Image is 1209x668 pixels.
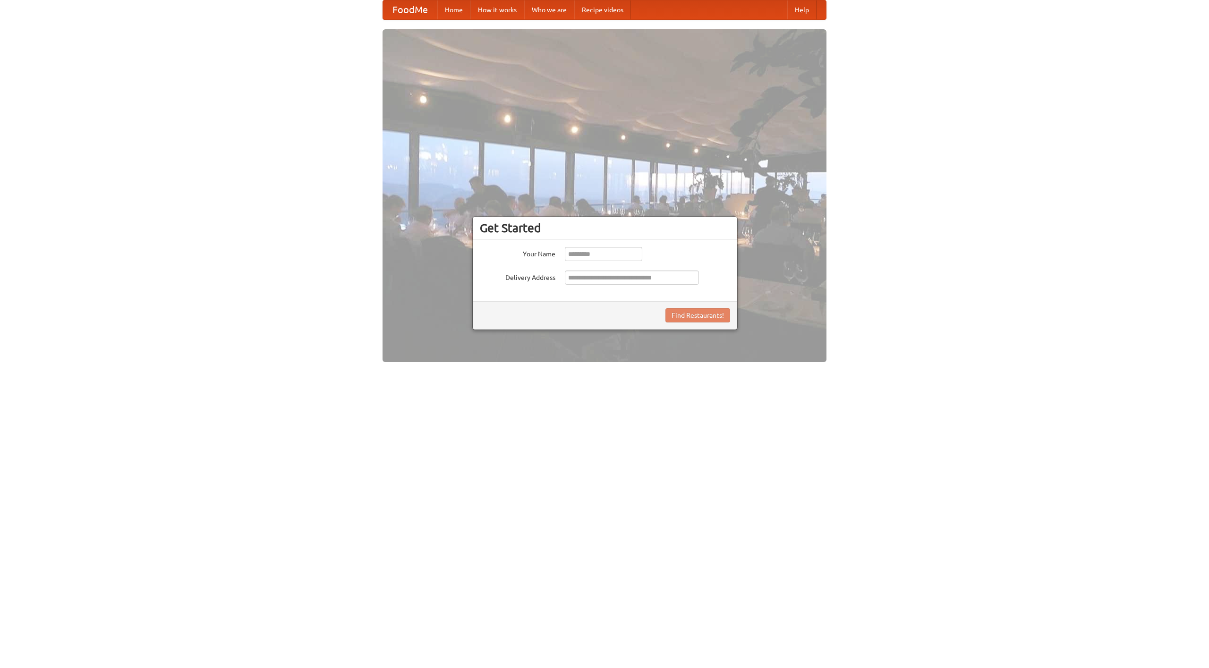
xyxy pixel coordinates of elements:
button: Find Restaurants! [665,308,730,322]
a: Recipe videos [574,0,631,19]
a: FoodMe [383,0,437,19]
a: Help [787,0,817,19]
h3: Get Started [480,221,730,235]
a: Who we are [524,0,574,19]
a: Home [437,0,470,19]
a: How it works [470,0,524,19]
label: Delivery Address [480,271,555,282]
label: Your Name [480,247,555,259]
